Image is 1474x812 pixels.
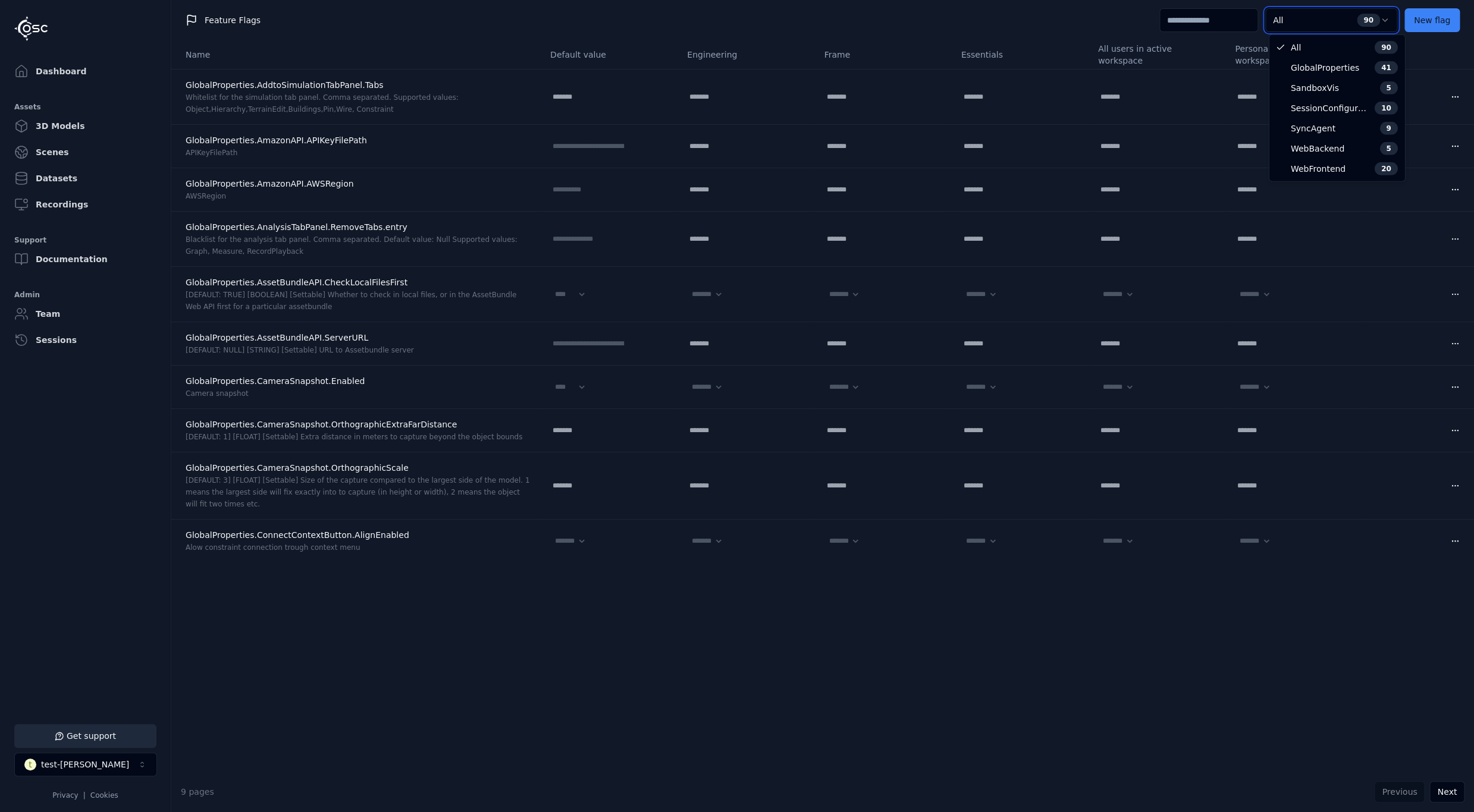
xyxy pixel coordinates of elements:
[1291,62,1359,74] span: GlobalProperties
[1375,102,1398,115] div: 10
[1291,122,1335,134] span: SyncAgent
[1375,41,1398,54] div: 90
[1291,163,1346,175] span: WebFrontend
[1291,82,1339,94] span: SandboxVis
[1291,42,1301,53] span: All
[1379,122,1397,135] div: 9
[1379,142,1397,155] div: 5
[1375,61,1398,74] div: 41
[1379,81,1397,95] div: 5
[1375,162,1398,175] div: 20
[1291,102,1370,114] span: SessionConfiguration
[1291,143,1344,155] span: WebBackend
